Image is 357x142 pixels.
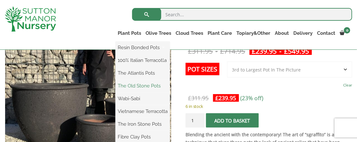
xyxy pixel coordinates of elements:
[273,29,291,38] a: About
[188,47,192,56] span: £
[186,63,219,75] label: Pot Sizes
[115,107,170,116] a: Vietnamese Terracotta
[115,29,143,38] a: Plant Pots
[115,43,170,52] a: Resin Bonded Pots
[216,94,219,102] span: £
[143,29,173,38] a: Olive Trees
[343,81,352,90] a: Clear options
[284,47,309,56] bdi: 549.95
[206,113,259,128] button: Add to basket
[241,94,264,102] span: (23% off)
[115,132,170,142] a: Fibre Clay Pots
[188,94,209,102] bdi: 311.95
[115,119,170,129] a: The Iron Stone Pots
[132,8,352,21] input: Search...
[216,94,236,102] bdi: 239.95
[344,27,350,34] span: 0
[250,47,312,55] ins: -
[188,47,213,56] bdi: 311.95
[284,47,288,56] span: £
[186,102,352,110] p: 6 in stock
[115,94,170,103] a: Wabi-Sabi
[188,94,191,102] span: £
[337,29,352,38] a: 0
[205,29,234,38] a: Plant Care
[5,6,56,32] img: logo
[115,68,170,78] a: The Atlantis Pots
[234,29,273,38] a: Topiary&Other
[291,29,315,38] a: Delivery
[186,47,248,55] del: -
[220,47,224,56] span: £
[220,47,245,56] bdi: 714.95
[173,29,205,38] a: Cloud Trees
[115,56,170,65] a: 100% Italian Terracotta
[115,81,170,91] a: The Old Stone Pots
[186,113,205,128] input: Product quantity
[252,47,277,56] bdi: 239.95
[252,47,256,56] span: £
[315,29,337,38] a: Contact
